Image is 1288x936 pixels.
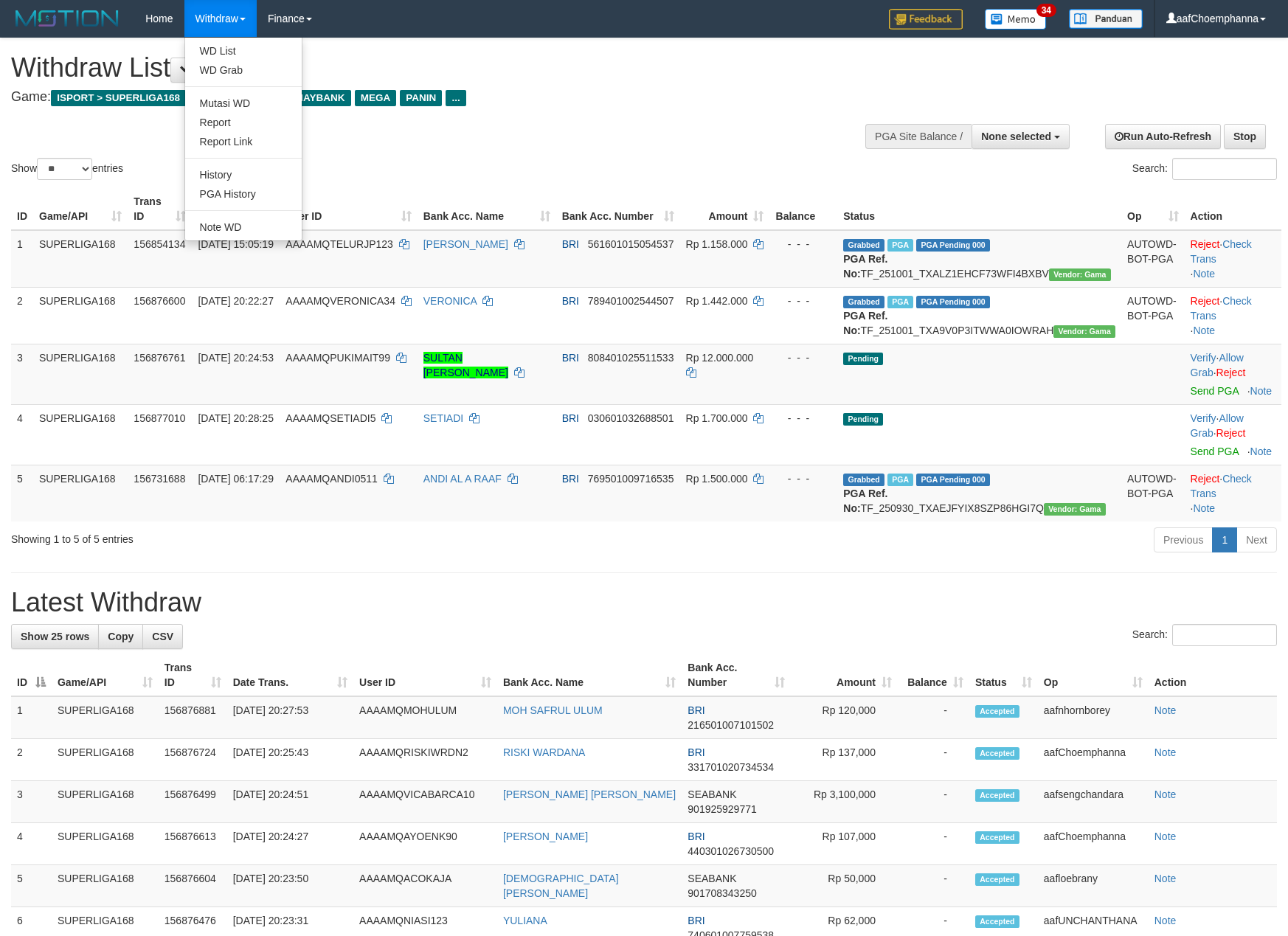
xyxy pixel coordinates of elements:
[152,631,173,642] span: CSV
[843,296,884,308] span: Grabbed
[11,739,52,781] td: 2
[1036,4,1056,17] span: 34
[1191,238,1252,265] a: Check Trans
[688,887,756,899] span: Copy 901708343250 to clipboard
[1149,654,1277,696] th: Action
[11,287,33,344] td: 2
[1193,502,1215,514] a: Note
[1191,352,1244,378] a: Allow Grab
[1038,823,1149,865] td: aafChoemphanna
[887,239,913,252] span: Marked by aafsengchandara
[21,631,89,642] span: Show 25 rows
[1154,831,1177,842] a: Note
[791,696,898,739] td: Rp 120,000
[1132,158,1277,180] label: Search:
[503,831,588,842] a: [PERSON_NAME]
[52,739,159,781] td: SUPERLIGA168
[843,310,887,336] b: PGA Ref. No:
[562,352,579,364] span: BRI
[843,413,883,426] span: Pending
[285,352,390,364] span: AAAAMQPUKIMAIT99
[11,465,33,521] td: 5
[142,624,183,649] a: CSV
[503,873,619,899] a: [DEMOGRAPHIC_DATA][PERSON_NAME]
[355,90,397,106] span: MEGA
[975,705,1019,718] span: Accepted
[1038,696,1149,739] td: aafnhornborey
[159,654,227,696] th: Trans ID: activate to sort column ascending
[1191,295,1252,322] a: Check Trans
[423,473,502,485] a: ANDI AL A RAAF
[185,218,302,237] a: Note WD
[1193,268,1215,280] a: Note
[837,287,1121,344] td: TF_251001_TXA9V0P3ITWWA0IOWRAH
[975,915,1019,928] span: Accepted
[497,654,682,696] th: Bank Acc. Name: activate to sort column ascending
[588,412,674,424] span: Copy 030601032688501 to clipboard
[688,915,704,926] span: BRI
[791,781,898,823] td: Rp 3,100,000
[33,465,128,521] td: SUPERLIGA168
[688,873,736,884] span: SEABANK
[898,823,969,865] td: -
[916,474,990,486] span: PGA Pending
[1191,238,1220,250] a: Reject
[11,624,99,649] a: Show 25 rows
[185,165,302,184] a: History
[562,473,579,485] span: BRI
[159,696,227,739] td: 156876881
[503,746,586,758] a: RISKI WARDANA
[353,865,497,907] td: AAAAMQACOKAJA
[285,238,393,250] span: AAAAMQTELURJP123
[556,188,680,230] th: Bank Acc. Number: activate to sort column ascending
[775,471,831,486] div: - - -
[916,239,990,252] span: PGA Pending
[198,473,273,485] span: [DATE] 06:17:29
[353,781,497,823] td: AAAAMQVICABARCA10
[775,411,831,426] div: - - -
[1250,446,1273,457] a: Note
[227,696,353,739] td: [DATE] 20:27:53
[418,188,556,230] th: Bank Acc. Name: activate to sort column ascending
[686,352,754,364] span: Rp 12.000.000
[686,238,748,250] span: Rp 1.158.000
[503,788,676,800] a: [PERSON_NAME] [PERSON_NAME]
[916,296,990,308] span: PGA Pending
[898,696,969,739] td: -
[975,789,1019,802] span: Accepted
[688,746,704,758] span: BRI
[1049,268,1111,281] span: Vendor URL: https://trx31.1velocity.biz
[33,230,128,288] td: SUPERLIGA168
[134,238,185,250] span: 156854134
[688,803,756,815] span: Copy 901925929771 to clipboard
[185,132,302,151] a: Report Link
[353,823,497,865] td: AAAAMQAYOENK90
[11,588,1277,617] h1: Latest Withdraw
[775,350,831,365] div: - - -
[11,823,52,865] td: 4
[11,7,123,30] img: MOTION_logo.png
[423,352,508,378] a: SULTAN [PERSON_NAME]
[972,124,1070,149] button: None selected
[11,781,52,823] td: 3
[134,412,185,424] span: 156877010
[1191,412,1244,439] span: ·
[1185,287,1281,344] td: · ·
[1121,287,1185,344] td: AUTOWD-BOT-PGA
[1236,527,1277,552] a: Next
[1191,412,1216,424] a: Verify
[843,239,884,252] span: Grabbed
[898,865,969,907] td: -
[52,823,159,865] td: SUPERLIGA168
[52,865,159,907] td: SUPERLIGA168
[400,90,442,106] span: PANIN
[837,230,1121,288] td: TF_251001_TXALZ1EHCF73WFI4BXBV
[11,654,52,696] th: ID: activate to sort column descending
[1216,427,1246,439] a: Reject
[1172,158,1277,180] input: Search:
[159,781,227,823] td: 156876499
[889,9,963,30] img: Feedback.jpg
[1038,781,1149,823] td: aafsengchandara
[887,296,913,308] span: Marked by aafsengchandara
[280,188,417,230] th: User ID: activate to sort column ascending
